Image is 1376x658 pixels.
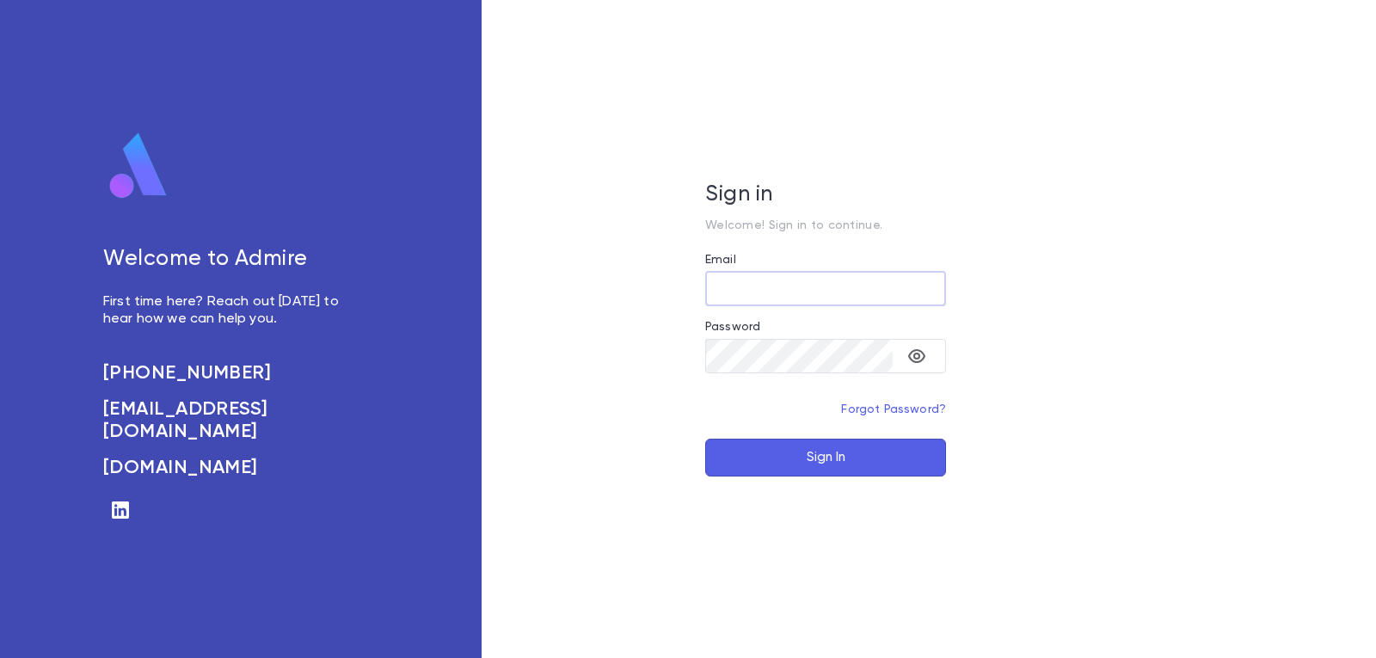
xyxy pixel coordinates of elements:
[103,398,358,443] a: [EMAIL_ADDRESS][DOMAIN_NAME]
[103,362,358,384] a: [PHONE_NUMBER]
[103,247,358,273] h5: Welcome to Admire
[705,253,736,267] label: Email
[103,132,174,200] img: logo
[705,320,760,334] label: Password
[705,182,946,208] h5: Sign in
[103,293,358,328] p: First time here? Reach out [DATE] to hear how we can help you.
[705,218,946,232] p: Welcome! Sign in to continue.
[900,339,934,373] button: toggle password visibility
[103,457,358,479] a: [DOMAIN_NAME]
[705,439,946,477] button: Sign In
[841,403,946,415] a: Forgot Password?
